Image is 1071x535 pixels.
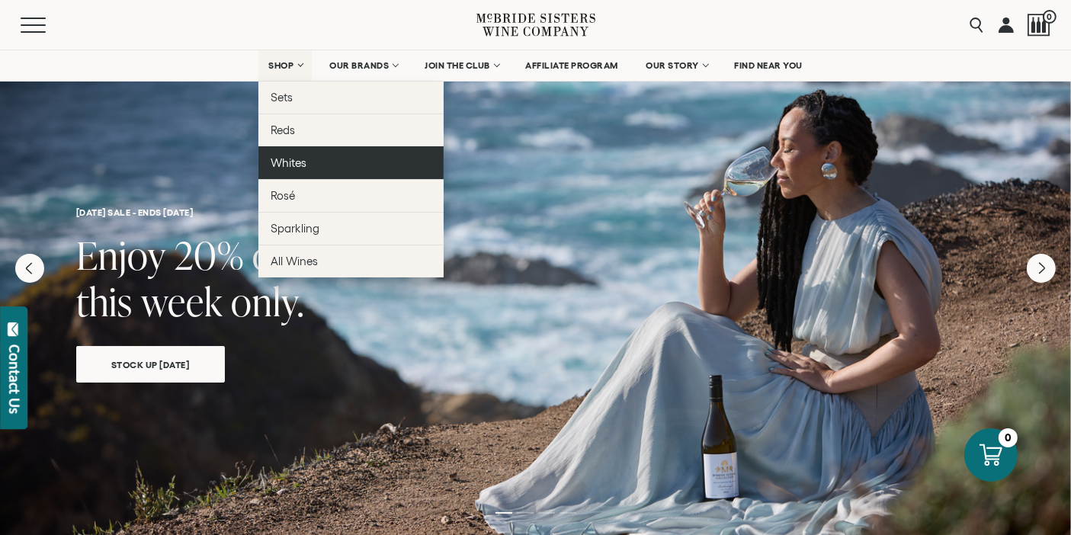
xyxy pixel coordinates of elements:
[495,512,512,514] li: Page dot 1
[329,60,389,71] span: OUR BRANDS
[425,60,490,71] span: JOIN THE CLUB
[271,156,306,169] span: Whites
[76,229,166,281] span: Enjoy
[258,212,444,245] a: Sparkling
[258,179,444,212] a: Rosé
[141,275,223,328] span: week
[85,356,216,373] span: Stock Up [DATE]
[271,255,318,267] span: All Wines
[271,91,293,104] span: Sets
[538,512,555,514] li: Page dot 3
[646,60,699,71] span: OUR STORY
[268,60,294,71] span: SHOP
[735,60,803,71] span: FIND NEAR YOU
[258,81,444,114] a: Sets
[258,245,444,277] a: All Wines
[258,50,312,81] a: SHOP
[21,18,75,33] button: Mobile Menu Trigger
[1043,10,1057,24] span: 0
[526,60,619,71] span: AFFILIATE PROGRAM
[231,275,304,328] span: only.
[415,50,508,81] a: JOIN THE CLUB
[271,222,319,235] span: Sparkling
[258,114,444,146] a: Reds
[999,428,1018,447] div: 0
[15,254,44,283] button: Previous
[7,344,22,414] div: Contact Us
[319,50,407,81] a: OUR BRANDS
[517,512,534,514] li: Page dot 2
[76,207,995,217] h6: [DATE] SALE - ENDS [DATE]
[1027,254,1056,283] button: Next
[76,275,133,328] span: this
[252,229,297,281] span: off
[271,189,295,202] span: Rosé
[175,229,244,281] span: 20%
[271,123,295,136] span: Reds
[725,50,813,81] a: FIND NEAR YOU
[516,50,629,81] a: AFFILIATE PROGRAM
[258,146,444,179] a: Whites
[636,50,717,81] a: OUR STORY
[76,346,225,383] a: Stock Up [DATE]
[560,512,576,514] li: Page dot 4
